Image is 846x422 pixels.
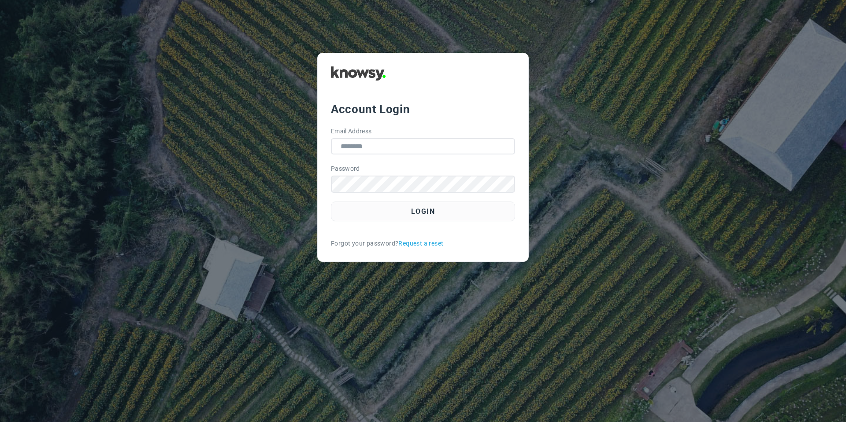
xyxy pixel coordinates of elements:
[331,202,515,221] button: Login
[331,164,360,173] label: Password
[398,239,443,248] a: Request a reset
[331,239,515,248] div: Forgot your password?
[331,101,515,117] div: Account Login
[331,127,372,136] label: Email Address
